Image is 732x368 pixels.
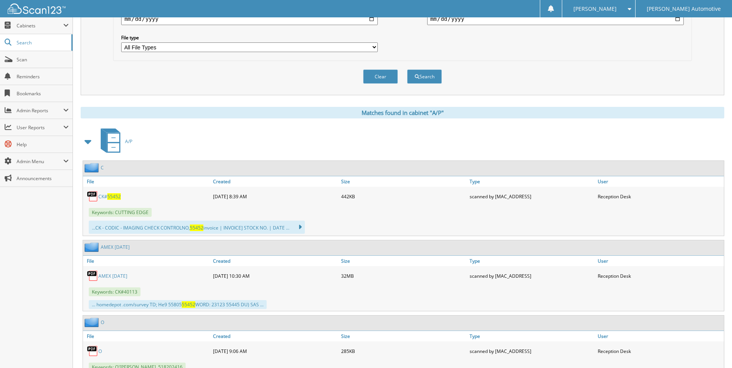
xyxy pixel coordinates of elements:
div: 285KB [339,343,467,359]
div: 442KB [339,189,467,204]
img: folder2.png [85,317,101,327]
iframe: Chat Widget [693,331,732,368]
a: CK#55452 [98,193,121,200]
div: scanned by [MAC_ADDRESS] [468,343,596,359]
span: Bookmarks [17,90,69,97]
input: end [427,13,684,25]
a: File [83,256,211,266]
span: 55452 [190,225,203,231]
div: Reception Desk [596,343,724,359]
div: [DATE] 8:39 AM [211,189,339,204]
a: Created [211,256,339,266]
span: Announcements [17,175,69,182]
span: [PERSON_NAME] [573,7,617,11]
a: File [83,331,211,341]
div: Reception Desk [596,268,724,284]
a: Type [468,256,596,266]
img: PDF.png [87,345,98,357]
span: Search [17,39,68,46]
a: Created [211,176,339,187]
span: 55452 [182,301,195,308]
img: PDF.png [87,191,98,202]
div: [DATE] 9:06 AM [211,343,339,359]
input: start [121,13,378,25]
a: File [83,176,211,187]
div: scanned by [MAC_ADDRESS] [468,189,596,204]
span: Cabinets [17,22,63,29]
span: User Reports [17,124,63,131]
img: scan123-logo-white.svg [8,3,66,14]
div: Matches found in cabinet "A/P" [81,107,724,118]
div: scanned by [MAC_ADDRESS] [468,268,596,284]
a: AMEX [DATE] [98,273,127,279]
span: Help [17,141,69,148]
a: Size [339,256,467,266]
a: Size [339,176,467,187]
div: 32MB [339,268,467,284]
span: 55452 [107,193,121,200]
label: File type [121,34,378,41]
span: Keywords: CUTTING EDGE [89,208,152,217]
a: Type [468,176,596,187]
a: User [596,176,724,187]
a: C [101,164,104,171]
a: AMEX [DATE] [101,244,130,250]
img: PDF.png [87,270,98,282]
span: Admin Reports [17,107,63,114]
a: A/P [96,126,132,157]
a: User [596,331,724,341]
span: Reminders [17,73,69,80]
div: ... homedepot .com/survey TD; He9 55805 WORD: 23123 55445 DU) SAS ... [89,300,267,309]
div: ...CK - CODIC - IMAGING CHECK CONTROLNO, invoice | INVOICE] STOCK NO. | DATE ... [89,221,305,234]
span: Scan [17,56,69,63]
button: Clear [363,69,398,84]
span: Keywords: CK#40113 [89,287,140,296]
div: Reception Desk [596,189,724,204]
span: A/P [125,138,132,145]
img: folder2.png [85,163,101,172]
a: Type [468,331,596,341]
a: Size [339,331,467,341]
button: Search [407,69,442,84]
a: O [101,319,104,326]
span: [PERSON_NAME] Automotive [647,7,721,11]
a: User [596,256,724,266]
span: Admin Menu [17,158,63,165]
div: [DATE] 10:30 AM [211,268,339,284]
img: folder2.png [85,242,101,252]
a: Created [211,331,339,341]
a: O [98,348,102,354]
